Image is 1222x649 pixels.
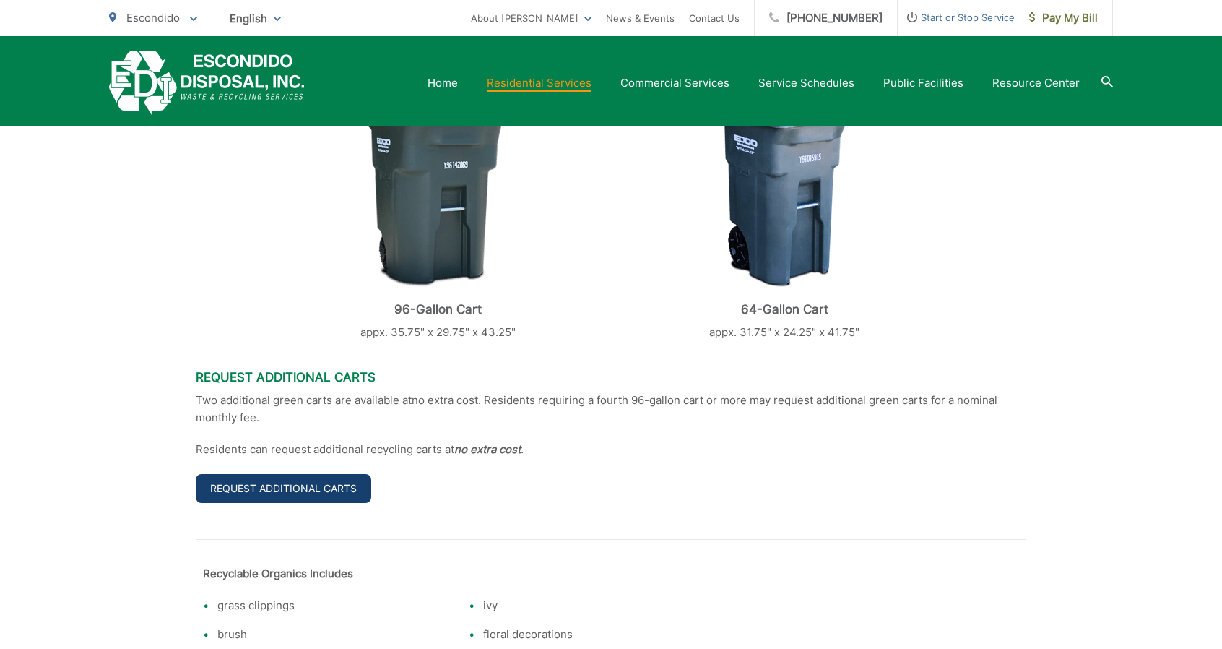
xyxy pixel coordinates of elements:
[714,100,854,288] img: cart-green-waste-64.png
[196,370,1026,384] h3: Request Additional Carts
[606,9,675,27] a: News & Events
[620,74,729,92] a: Commercial Services
[629,324,940,341] p: appx. 31.75" x 24.25" x 41.75"
[203,567,353,580] strong: Recyclable Organics Includes
[196,392,1026,426] p: Two additional green carts are available at . Residents requiring a fourth 96-gallon cart or more...
[483,597,712,614] li: ivy
[282,324,593,341] p: appx. 35.75" x 29.75" x 43.25"
[109,51,305,115] a: EDCD logo. Return to the homepage.
[471,9,591,27] a: About [PERSON_NAME]
[483,626,712,643] li: floral decorations
[217,626,454,643] li: brush
[364,100,511,288] img: cart-green-waste-96.png
[412,393,478,407] u: no extra cost
[196,474,371,503] a: Request Additional Carts
[689,9,740,27] a: Contact Us
[487,74,591,92] a: Residential Services
[282,302,593,317] p: 96-Gallon Cart
[217,597,454,614] li: grass clippings
[428,74,458,92] a: Home
[883,74,963,92] a: Public Facilities
[629,302,940,317] p: 64-Gallon Cart
[219,6,292,31] span: English
[758,74,854,92] a: Service Schedules
[992,74,1080,92] a: Resource Center
[1029,9,1098,27] span: Pay My Bill
[454,442,521,456] strong: no extra cost
[196,441,1026,458] p: Residents can request additional recycling carts at .
[126,11,180,25] span: Escondido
